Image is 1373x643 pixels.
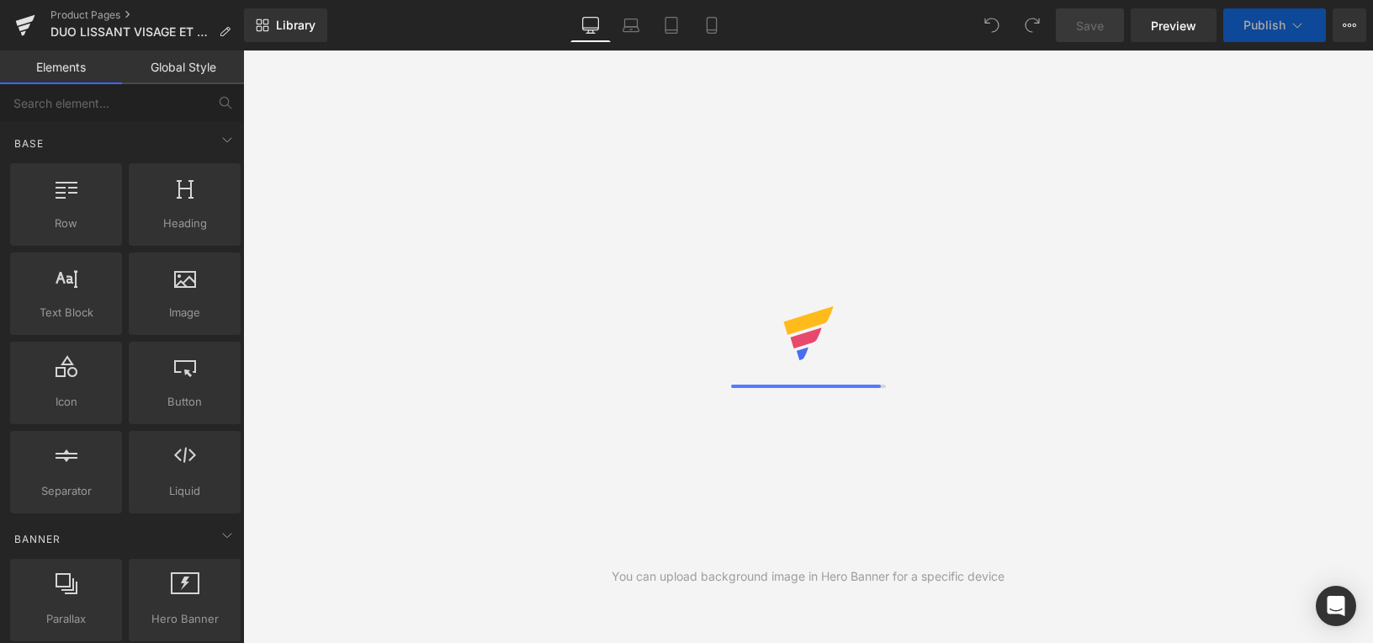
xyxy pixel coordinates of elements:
span: Row [15,215,117,232]
span: Publish [1243,19,1286,32]
a: Desktop [570,8,611,42]
span: Separator [15,482,117,500]
a: Product Pages [50,8,244,22]
a: Tablet [651,8,692,42]
div: You can upload background image in Hero Banner for a specific device [612,567,1005,586]
a: New Library [244,8,327,42]
span: Banner [13,531,62,547]
span: Liquid [134,482,236,500]
span: Save [1076,17,1104,35]
a: Preview [1131,8,1217,42]
button: Publish [1223,8,1326,42]
span: Icon [15,393,117,411]
span: Hero Banner [134,610,236,628]
span: Image [134,304,236,321]
button: Undo [975,8,1009,42]
a: Laptop [611,8,651,42]
span: Button [134,393,236,411]
button: More [1333,8,1366,42]
a: Mobile [692,8,732,42]
span: Text Block [15,304,117,321]
button: Redo [1015,8,1049,42]
span: Library [276,18,315,33]
span: Parallax [15,610,117,628]
span: Heading [134,215,236,232]
span: Base [13,136,45,151]
span: Preview [1151,17,1196,35]
div: Open Intercom Messenger [1316,586,1356,626]
span: DUO LISSANT VISAGE ET REGARD [50,25,212,39]
a: Global Style [122,50,244,84]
